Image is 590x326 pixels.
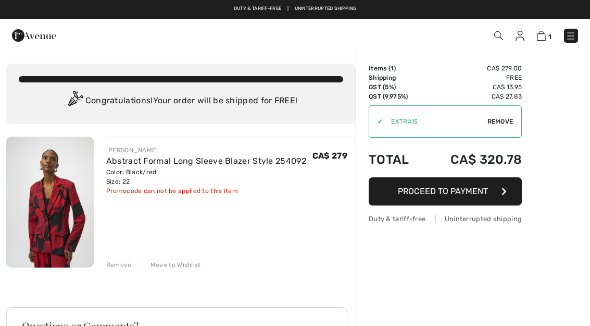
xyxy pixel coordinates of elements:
[19,91,343,112] div: Congratulations! Your order will be shipped for FREE!
[369,117,383,126] div: ✔
[424,82,522,92] td: CA$ 13.95
[424,142,522,177] td: CA$ 320.78
[487,117,513,126] span: Remove
[369,73,424,82] td: Shipping
[424,64,522,73] td: CA$ 279.00
[516,31,524,41] img: My Info
[106,167,306,186] div: Color: Black/red Size: 22
[12,25,56,46] img: 1ère Avenue
[494,31,503,40] img: Search
[6,137,94,268] img: Abstract Formal Long Sleeve Blazer Style 254092
[369,92,424,101] td: QST (9.975%)
[106,156,306,166] a: Abstract Formal Long Sleeve Blazer Style 254092
[12,30,56,40] a: 1ère Avenue
[65,91,85,112] img: Congratulation2.svg
[106,260,132,270] div: Remove
[106,186,306,196] div: Promocode can not be applied to this item
[391,65,394,72] span: 1
[537,29,551,42] a: 1
[106,146,306,155] div: [PERSON_NAME]
[142,260,201,270] div: Move to Wishlist
[369,177,522,206] button: Proceed to Payment
[566,31,576,41] img: Menu
[312,151,347,161] span: CA$ 279
[537,31,546,41] img: Shopping Bag
[424,92,522,101] td: CA$ 27.83
[369,82,424,92] td: GST (5%)
[398,186,488,196] span: Proceed to Payment
[369,64,424,73] td: Items ( )
[548,33,551,41] span: 1
[369,214,522,224] div: Duty & tariff-free | Uninterrupted shipping
[369,142,424,177] td: Total
[383,106,487,137] input: Promo code
[424,73,522,82] td: Free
